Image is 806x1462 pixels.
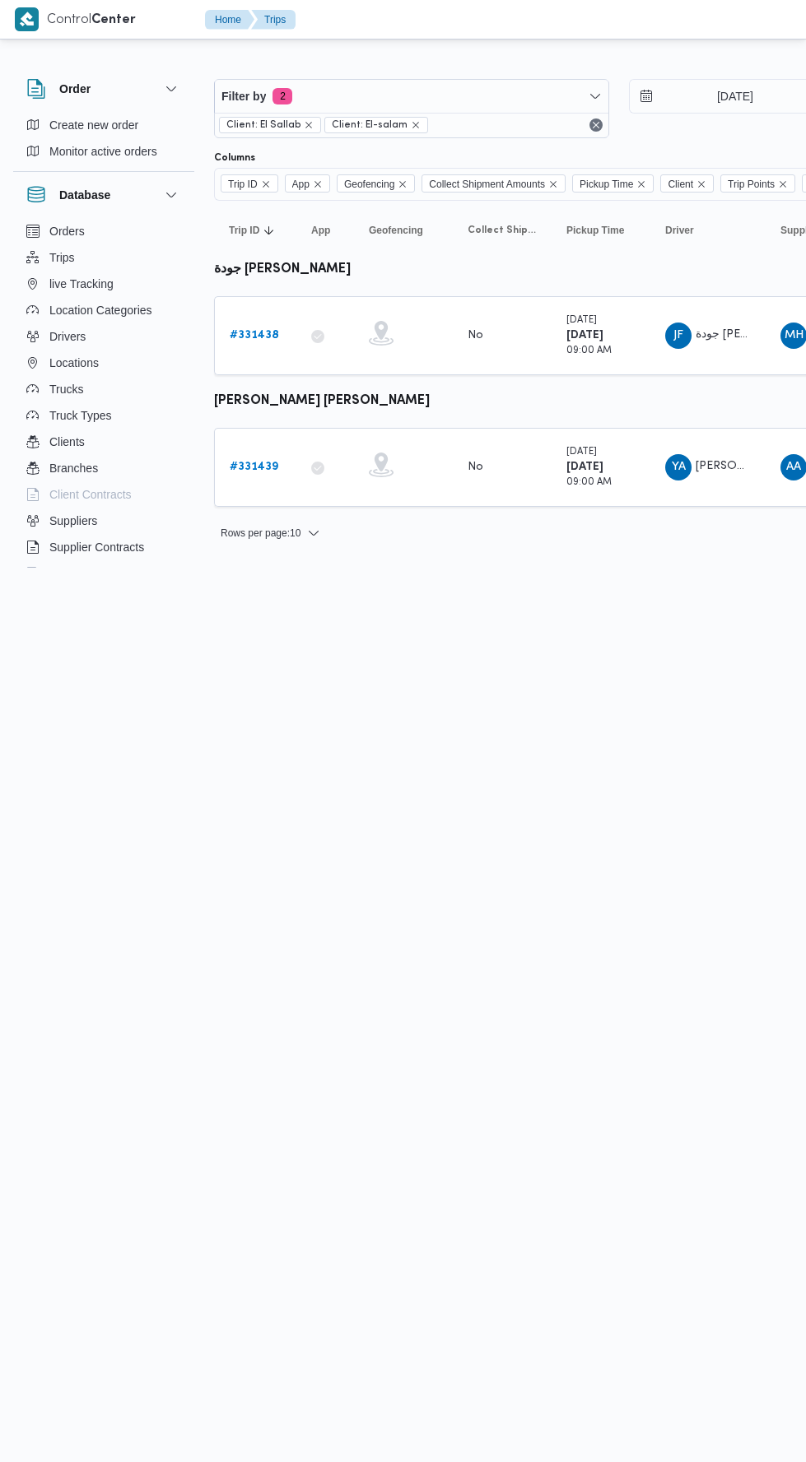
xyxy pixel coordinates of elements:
[214,395,430,407] b: [PERSON_NAME] [PERSON_NAME]
[720,174,795,193] span: Trip Points
[566,346,612,355] small: 09:00 AM
[311,224,330,237] span: App
[13,218,194,574] div: Database
[778,179,788,189] button: Remove Trip Points from selection in this group
[665,224,694,237] span: Driver
[362,217,445,244] button: Geofencing
[20,297,188,323] button: Location Categories
[20,455,188,481] button: Branches
[59,79,91,99] h3: Order
[229,224,259,237] span: Trip ID; Sorted in descending order
[566,462,603,472] b: [DATE]
[26,185,181,205] button: Database
[214,263,351,276] b: جودة [PERSON_NAME]
[59,185,110,205] h3: Database
[572,174,654,193] span: Pickup Time
[786,454,801,480] span: AA
[263,224,276,237] svg: Sorted in descending order
[230,462,278,472] b: # 331439
[221,523,301,543] span: Rows per page : 10
[665,323,692,349] div: Jodah Fozai Mahmood Alsaid
[20,323,188,350] button: Drivers
[205,10,254,30] button: Home
[49,115,138,135] span: Create new order
[20,376,188,402] button: Trucks
[660,174,714,193] span: Client
[20,481,188,508] button: Client Contracts
[273,88,292,104] span: 2 active filters
[49,537,144,557] span: Supplier Contracts
[369,224,423,237] span: Geofencing
[20,534,188,560] button: Supplier Contracts
[566,330,603,341] b: [DATE]
[251,10,296,30] button: Trips
[49,511,97,531] span: Suppliers
[665,454,692,480] div: Yasr Abadalazaiaz Ahmad Khalail
[468,460,483,475] div: No
[49,458,98,478] span: Branches
[49,274,114,294] span: live Tracking
[659,217,757,244] button: Driver
[91,14,136,26] b: Center
[560,217,642,244] button: Pickup Time
[292,175,310,193] span: App
[20,508,188,534] button: Suppliers
[26,79,181,99] button: Order
[230,457,278,477] a: #331439
[49,142,157,161] span: Monitor active orders
[230,330,279,341] b: # 331438
[20,350,188,376] button: Locations
[20,218,188,244] button: Orders
[668,175,693,193] span: Client
[285,174,330,193] span: App
[49,353,99,373] span: Locations
[324,117,428,133] span: Client: El-salam
[785,323,804,349] span: MH
[422,174,566,193] span: Collect Shipment Amounts
[468,224,537,237] span: Collect Shipment Amounts
[636,179,646,189] button: Remove Pickup Time from selection in this group
[221,86,266,106] span: Filter by
[305,217,346,244] button: App
[548,179,558,189] button: Remove Collect Shipment Amounts from selection in this group
[398,179,408,189] button: Remove Geofencing from selection in this group
[672,454,686,480] span: YA
[215,80,608,113] button: Filter by2 active filters
[313,179,323,189] button: Remove App from selection in this group
[15,7,39,31] img: X8yXhbKr1z7QwAAAABJRU5ErkJggg==
[673,323,683,349] span: JF
[261,179,271,189] button: Remove Trip ID from selection in this group
[20,429,188,455] button: Clients
[566,316,597,325] small: [DATE]
[49,432,85,452] span: Clients
[20,112,188,138] button: Create new order
[20,244,188,271] button: Trips
[304,120,314,130] button: remove selected entity
[228,175,258,193] span: Trip ID
[230,326,279,346] a: #331438
[49,300,152,320] span: Location Categories
[337,174,415,193] span: Geofencing
[468,328,483,343] div: No
[49,564,91,583] span: Devices
[49,248,75,267] span: Trips
[728,175,775,193] span: Trip Points
[697,179,706,189] button: Remove Client from selection in this group
[411,120,421,130] button: remove selected entity
[49,485,132,504] span: Client Contracts
[49,406,111,425] span: Truck Types
[429,175,545,193] span: Collect Shipment Amounts
[566,448,597,457] small: [DATE]
[566,478,612,487] small: 09:00 AM
[221,174,278,193] span: Trip ID
[332,118,408,132] span: Client: El-salam
[226,118,301,132] span: Client: El Sallab
[219,117,321,133] span: Client: El Sallab
[214,151,255,165] label: Columns
[20,138,188,165] button: Monitor active orders
[222,217,288,244] button: Trip IDSorted in descending order
[49,221,85,241] span: Orders
[586,115,606,135] button: Remove
[344,175,394,193] span: Geofencing
[580,175,633,193] span: Pickup Time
